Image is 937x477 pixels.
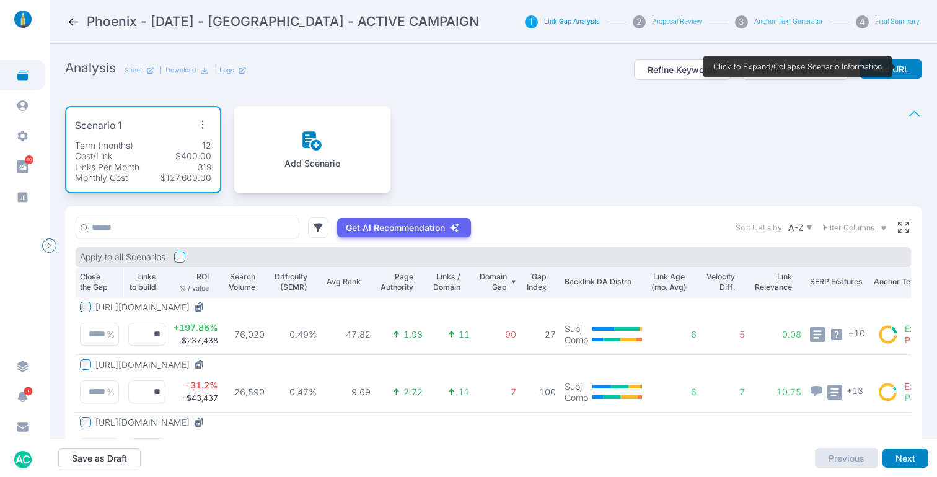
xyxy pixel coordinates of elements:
[273,387,317,398] p: 0.47%
[713,61,882,72] p: Click to Expand/Collapse Scenario Information
[565,439,588,450] p: Subj
[213,66,247,75] div: |
[565,381,588,392] p: Subj
[736,222,782,234] label: Sort URLs by
[882,449,928,468] button: Next
[10,11,36,28] img: linklaunch_small.2ae18699.png
[856,15,869,28] div: 4
[735,15,748,28] div: 3
[58,448,141,469] button: Save as Draft
[75,140,133,151] p: Term (months)
[754,271,792,293] p: Link Relevance
[227,329,265,340] p: 76,020
[705,329,745,340] p: 5
[403,329,423,340] p: 1.98
[219,66,234,75] p: Logs
[652,17,702,26] button: Proposal Review
[565,335,588,346] p: Comp
[196,271,209,282] p: ROI
[525,15,538,28] div: 1
[202,140,211,151] p: 12
[788,222,804,234] p: A-Z
[754,387,802,398] p: 10.75
[25,155,33,164] span: 60
[459,387,470,398] p: 11
[273,271,307,293] p: Difficulty (SEMR)
[403,387,423,398] p: 2.72
[651,329,697,340] p: 6
[754,329,802,340] p: 0.08
[478,387,517,398] p: 7
[165,66,196,75] p: Download
[847,385,863,396] span: + 13
[95,417,209,428] button: [URL][DOMAIN_NAME]
[705,387,745,398] p: 7
[786,220,815,235] button: A-Z
[161,172,211,183] p: $127,600.00
[198,162,211,173] p: 319
[478,271,508,293] p: Domain Gap
[227,387,265,398] p: 26,590
[125,66,142,75] p: Sheet
[75,162,139,173] p: Links Per Month
[325,387,371,398] p: 9.69
[651,271,687,293] p: Link Age (mo. Avg)
[379,271,413,293] p: Page Authority
[182,393,218,404] p: -$43,437
[75,118,121,134] p: Scenario 1
[185,380,218,391] p: - 31.2 %
[525,271,547,293] p: Gap Index
[459,329,470,340] p: 11
[65,59,116,77] h2: Analysis
[337,218,471,238] button: Get AI Recommendation
[565,392,588,403] p: Comp
[325,329,371,340] p: 47.82
[634,59,731,81] button: Refine Keywords
[227,271,255,293] p: Search Volume
[848,327,865,339] span: + 10
[478,329,517,340] p: 90
[565,323,588,335] p: Subj
[80,271,110,293] p: Close the Gap
[174,322,218,333] p: + 197.86 %
[544,17,600,26] button: Link Gap Analysis
[284,158,340,169] p: Add Scenario
[175,151,211,162] p: $400.00
[810,276,865,287] p: SERP Features
[107,387,115,398] p: %
[754,17,823,26] button: Anchor Text Generator
[87,13,479,30] h2: Phoenix - Aug 2025 - Phoenix - ACTIVE CAMPAIGN
[525,329,556,340] p: 27
[284,130,340,169] button: Add Scenario
[815,448,878,469] button: Previous
[431,271,460,293] p: Links / Domain
[651,387,697,398] p: 6
[75,172,128,183] p: Monthly Cost
[705,271,735,293] p: Velocity Diff.
[125,66,161,75] a: Sheet|
[107,329,115,340] p: %
[346,222,445,234] p: Get AI Recommendation
[95,359,209,370] button: [URL][DOMAIN_NAME]
[180,284,209,293] p: % / value
[273,329,317,340] p: 0.49%
[325,276,361,287] p: Avg Rank
[824,222,887,234] button: Filter Columns
[128,271,156,293] p: Links to build
[182,335,218,346] p: $237,438
[633,15,646,28] div: 2
[95,302,209,313] button: [URL][DOMAIN_NAME]
[525,387,556,398] p: 100
[75,151,112,162] p: Cost/Link
[824,222,874,234] span: Filter Columns
[80,252,165,263] p: Apply to all Scenarios
[174,437,218,449] p: + 142.44 %
[875,17,920,26] button: Final Summary
[565,276,642,287] p: Backlink DA Distro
